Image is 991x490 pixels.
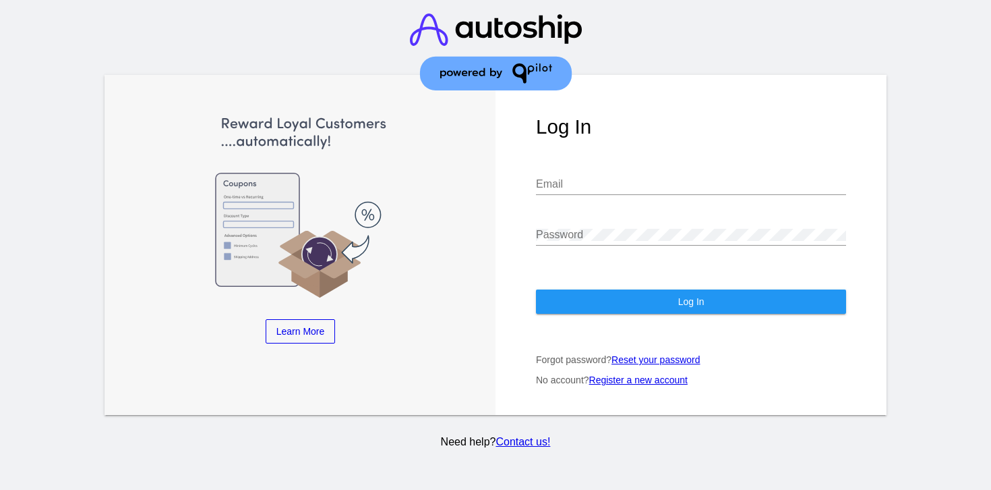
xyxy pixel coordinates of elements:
[536,115,846,138] h1: Log In
[102,436,889,448] p: Need help?
[536,290,846,314] button: Log In
[536,375,846,385] p: No account?
[266,319,336,344] a: Learn More
[495,436,550,447] a: Contact us!
[611,354,700,365] a: Reset your password
[536,354,846,365] p: Forgot password?
[145,115,455,299] img: Apply Coupons Automatically to Scheduled Orders with QPilot
[678,296,704,307] span: Log In
[276,326,325,337] span: Learn More
[536,178,846,190] input: Email
[589,375,688,385] a: Register a new account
